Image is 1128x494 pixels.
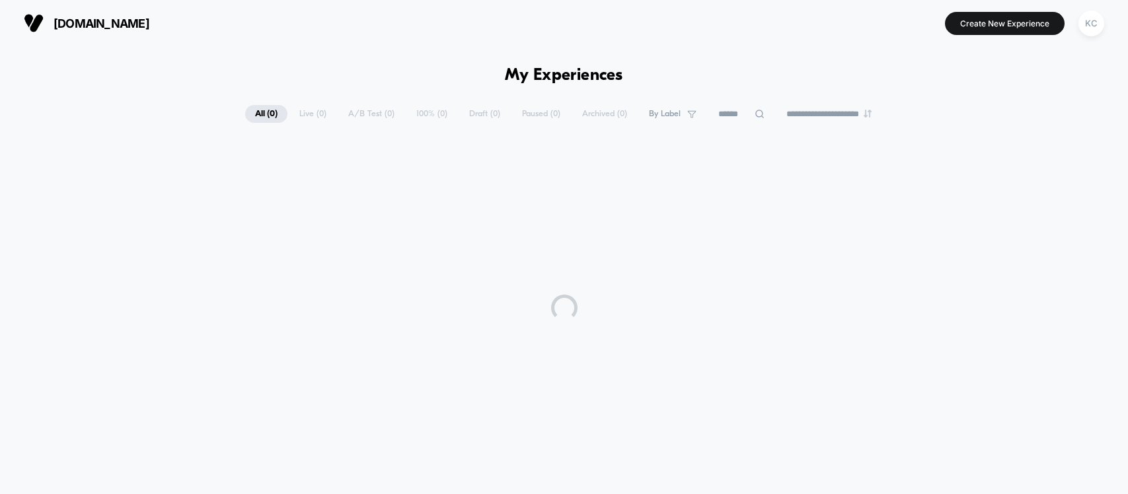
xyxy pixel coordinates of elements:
[54,17,149,30] span: [DOMAIN_NAME]
[864,110,872,118] img: end
[945,12,1065,35] button: Create New Experience
[1078,11,1104,36] div: KC
[649,109,681,119] span: By Label
[24,13,44,33] img: Visually logo
[1074,10,1108,37] button: KC
[505,66,623,85] h1: My Experiences
[245,105,287,123] span: All ( 0 )
[20,13,153,34] button: [DOMAIN_NAME]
